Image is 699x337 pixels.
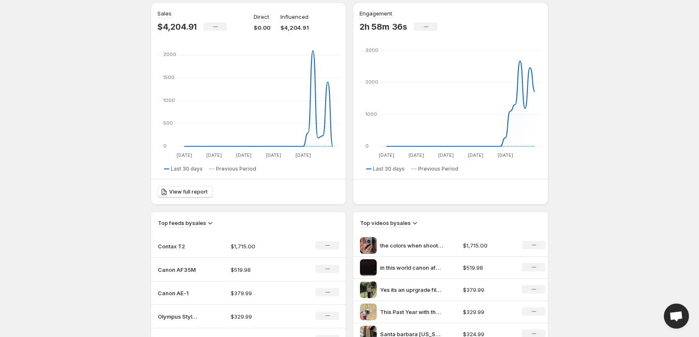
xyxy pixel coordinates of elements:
[360,219,411,227] h3: Top videos by sales
[169,189,208,195] span: View full report
[365,47,378,53] text: 3000
[418,166,458,172] span: Previous Period
[365,111,377,117] text: 1000
[158,289,200,297] p: Canon AE-1
[171,166,203,172] span: Last 30 days
[163,74,175,80] text: 1500
[158,266,200,274] p: Canon AF35M
[664,304,689,329] a: Open chat
[236,152,252,158] text: [DATE]
[231,289,290,297] p: $379.99
[158,219,206,227] h3: Top feeds by sales
[463,263,512,272] p: $519.98
[463,286,512,294] p: $379.99
[380,286,443,294] p: Yes its an uprgrade filmphotography canonae1
[157,186,213,198] a: View full report
[206,152,222,158] text: [DATE]
[231,266,290,274] p: $519.98
[365,143,369,149] text: 0
[380,308,443,316] p: This Past Year with the Olympus Stylus Point and Shoot Film Camera film filmcamera olympusstylus ...
[365,79,378,85] text: 2000
[231,242,290,250] p: $1,715.00
[280,13,308,21] p: Influenced
[158,242,200,250] p: Contax T2
[409,152,424,158] text: [DATE]
[163,97,175,103] text: 1000
[177,152,192,158] text: [DATE]
[380,241,443,250] p: the colors when shooting on film in summer onfilm contaxt2 35mm
[360,22,407,32] p: 2h 58m 36s
[254,23,270,32] p: $0.00
[360,281,377,298] img: Yes its an uprgrade filmphotography canonae1
[360,9,392,18] h3: Engagement
[216,166,256,172] span: Previous Period
[373,166,405,172] span: Last 30 days
[163,120,173,126] text: 500
[463,241,512,250] p: $1,715.00
[231,312,290,321] p: $329.99
[438,152,454,158] text: [DATE]
[463,308,512,316] p: $329.99
[157,9,172,18] h3: Sales
[380,263,443,272] p: in this world canon af35m kodak portra 400
[280,23,309,32] p: $4,204.91
[360,237,377,254] img: the colors when shooting on film in summer onfilm contaxt2 35mm
[266,152,281,158] text: [DATE]
[254,13,269,21] p: Direct
[158,312,200,321] p: Olympus Stylus Epic 115
[360,259,377,276] img: in this world canon af35m kodak portra 400
[163,143,167,149] text: 0
[296,152,311,158] text: [DATE]
[163,51,176,57] text: 2000
[468,152,483,158] text: [DATE]
[157,22,197,32] p: $4,204.91
[379,152,394,158] text: [DATE]
[360,304,377,320] img: This Past Year with the Olympus Stylus Point and Shoot Film Camera film filmcamera olympusstylus ...
[498,152,513,158] text: [DATE]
